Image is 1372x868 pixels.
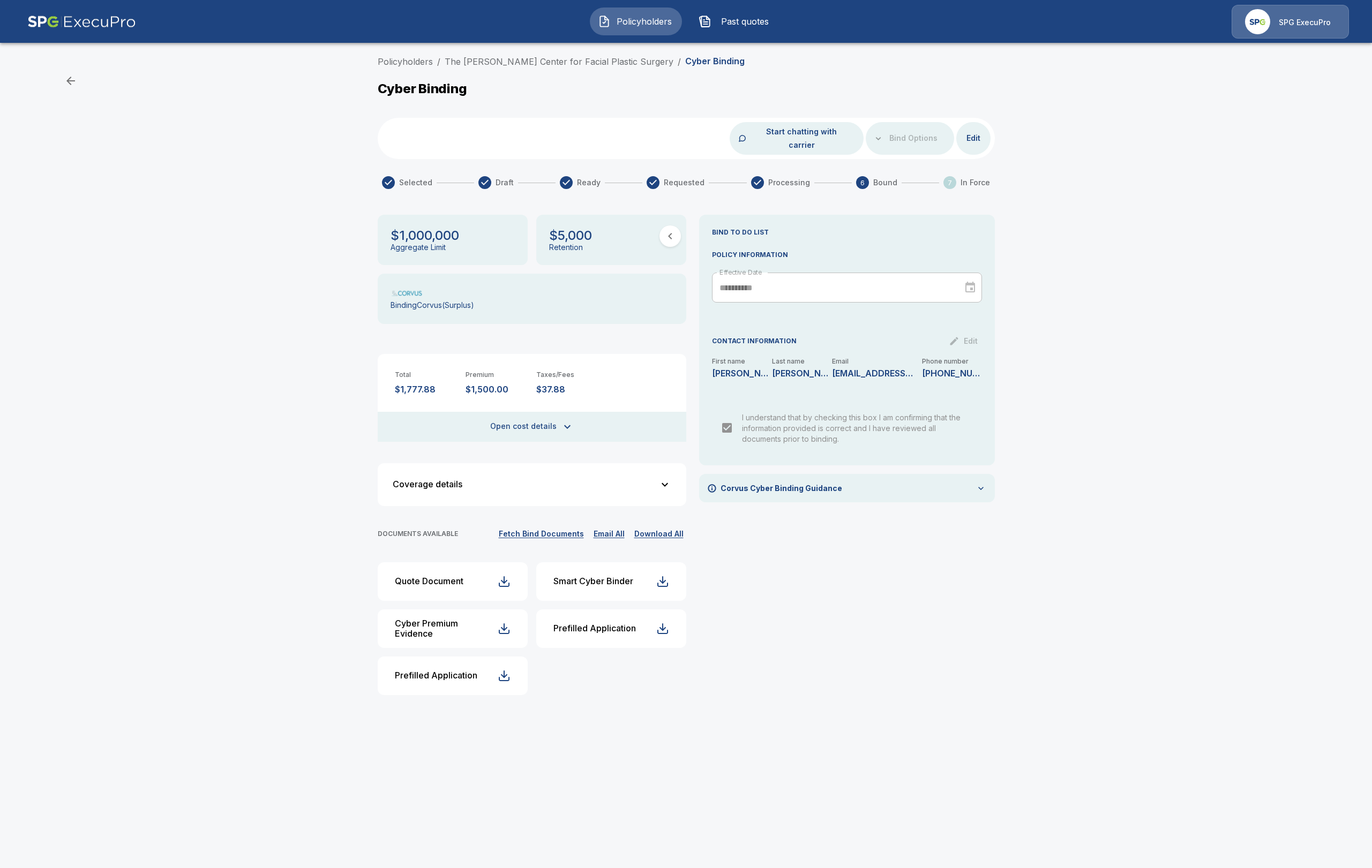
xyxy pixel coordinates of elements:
button: Email All [591,527,627,541]
button: Policyholders IconPolicyholders [590,7,682,35]
label: Effective Date [719,268,762,277]
div: Cyber Premium Evidence [395,618,498,639]
button: Start chatting with carrier [748,122,854,155]
div: Prefilled Application [553,623,636,633]
p: $37.88 [536,384,598,395]
p: SPG ExecuPro [1279,17,1331,28]
button: Prefilled Application [536,609,686,648]
span: Ready [577,177,601,188]
button: Smart Cyber Binder [536,562,686,601]
p: Total [395,371,457,379]
span: Draft [496,177,514,188]
span: In Force [961,177,990,188]
img: Past quotes Icon [699,15,711,28]
nav: breadcrumb [378,55,745,68]
p: Kyle [712,369,772,378]
img: Carrier Logo [391,288,424,298]
img: AA Logo [27,5,136,39]
a: Policyholders [378,56,433,67]
img: Agency Icon [1245,9,1270,34]
p: 757-389-5850 [922,369,982,378]
button: Prefilled Application [378,656,528,695]
button: Edit [956,129,991,148]
button: Open cost details [378,412,686,442]
li: / [678,55,681,68]
span: Past quotes [716,15,775,28]
button: Fetch Bind Documents [496,527,587,541]
p: Corvus Cyber Binding Guidance [721,482,842,494]
a: Agency IconSPG ExecuPro [1232,5,1349,39]
p: Cyber Binding [685,56,745,66]
button: Past quotes IconPast quotes [691,7,783,35]
p: BIND TO DO LIST [712,228,982,237]
button: Cyber Premium Evidence [378,609,528,648]
p: DOCUMENTS AVAILABLE [378,530,458,538]
p: drkylechoe@gmail.com [832,369,913,378]
div: Coverage details [393,480,658,489]
button: Download All [632,527,686,541]
p: Last name [772,358,832,365]
span: I understand that by checking this box I am confirming that the information provided is correct a... [742,413,961,443]
p: Taxes/Fees [536,371,598,379]
span: Bound [873,177,897,188]
p: Cyber Binding [378,81,467,96]
div: Quote Document [395,576,463,586]
text: 7 [948,179,952,187]
span: Policyholders [615,15,674,28]
div: Prefilled Application [395,670,477,681]
p: Choe [772,369,832,378]
p: Email [832,358,922,365]
p: $1,777.88 [395,384,457,395]
p: Binding Corvus ( Surplus ) [391,301,474,310]
p: Phone number [922,358,982,365]
button: Coverage details [384,470,680,500]
p: $5,000 [549,228,592,243]
p: $1,500.00 [466,384,528,395]
p: First name [712,358,772,365]
span: Processing [768,177,810,188]
p: $1,000,000 [391,228,459,243]
p: Premium [466,371,528,379]
p: Retention [549,243,583,252]
button: Quote Document [378,562,528,601]
span: Requested [664,177,704,188]
text: 6 [860,179,865,187]
a: The [PERSON_NAME] Center for Facial Plastic Surgery [445,56,673,67]
p: POLICY INFORMATION [712,250,982,260]
span: Selected [399,177,432,188]
img: Policyholders Icon [598,15,611,28]
p: CONTACT INFORMATION [712,336,797,346]
p: Aggregate Limit [391,243,446,252]
div: Smart Cyber Binder [553,576,633,586]
li: / [437,55,440,68]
